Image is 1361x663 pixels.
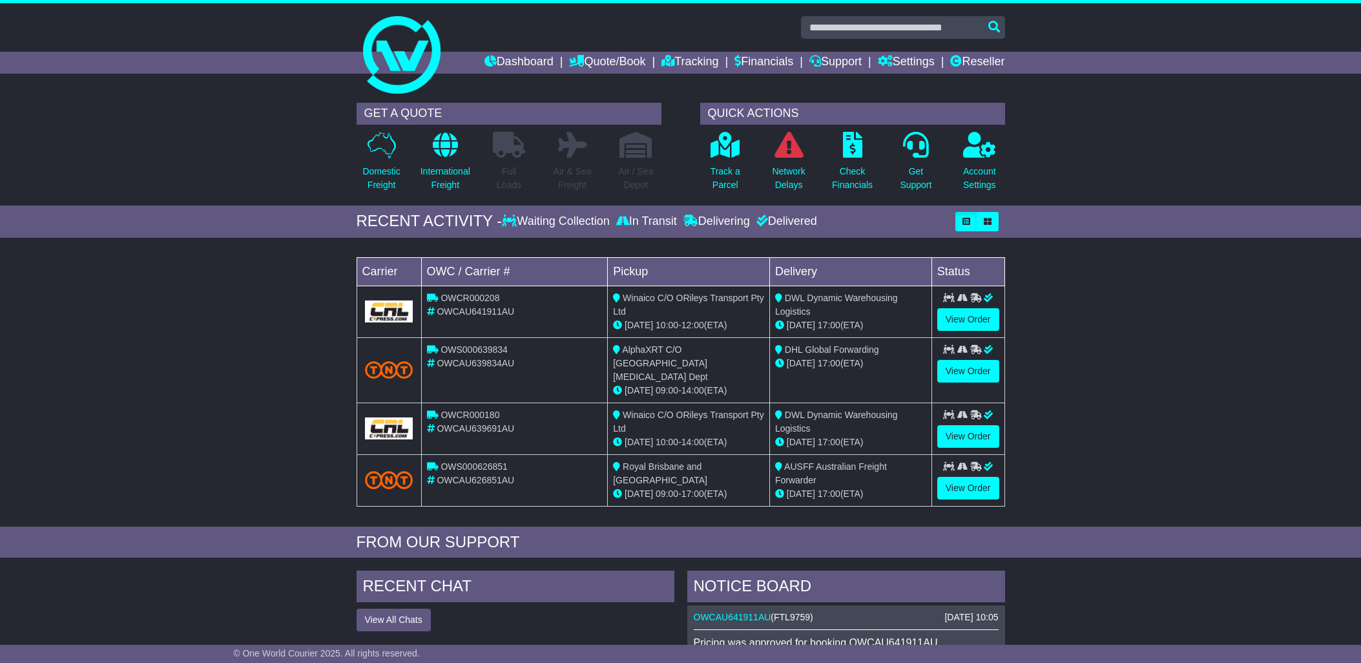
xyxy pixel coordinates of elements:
[437,475,514,485] span: OWCAU626851AU
[787,358,815,368] span: [DATE]
[357,609,431,631] button: View All Chats
[771,131,805,199] a: NetworkDelays
[775,293,898,317] span: DWL Dynamic Warehousing Logistics
[787,320,815,330] span: [DATE]
[687,571,1005,605] div: NOTICE BOARD
[365,300,413,322] img: GetCarrierServiceLogo
[493,165,525,192] p: Full Loads
[357,257,421,286] td: Carrier
[608,257,770,286] td: Pickup
[613,319,764,332] div: - (ETA)
[554,165,592,192] p: Air & Sea Freight
[656,437,678,447] span: 10:00
[694,612,771,622] a: OWCAU641911AU
[613,487,764,501] div: - (ETA)
[661,52,718,74] a: Tracking
[775,357,926,370] div: (ETA)
[625,489,653,499] span: [DATE]
[937,425,999,448] a: View Order
[365,361,413,379] img: TNT_Domestic.png
[613,215,680,229] div: In Transit
[899,131,932,199] a: GetSupport
[362,131,400,199] a: DomesticFreight
[362,165,400,192] p: Domestic Freight
[900,165,931,192] p: Get Support
[772,165,805,192] p: Network Delays
[441,344,508,355] span: OWS000639834
[569,52,645,74] a: Quote/Book
[437,358,514,368] span: OWCAU639834AU
[710,131,741,199] a: Track aParcel
[775,410,898,434] span: DWL Dynamic Warehousing Logistics
[694,637,999,649] p: Pricing was approved for booking OWCAU641911AU.
[681,320,704,330] span: 12:00
[421,257,608,286] td: OWC / Carrier #
[656,385,678,395] span: 09:00
[818,358,840,368] span: 17:00
[775,319,926,332] div: (ETA)
[656,320,678,330] span: 10:00
[613,384,764,397] div: - (ETA)
[681,489,704,499] span: 17:00
[878,52,935,74] a: Settings
[937,308,999,331] a: View Order
[831,131,873,199] a: CheckFinancials
[357,103,661,125] div: GET A QUOTE
[775,461,887,485] span: AUSFF Australian Freight Forwarder
[787,489,815,499] span: [DATE]
[613,461,707,485] span: Royal Brisbane and [GEOGRAPHIC_DATA]
[441,461,508,472] span: OWS000626851
[787,437,815,447] span: [DATE]
[625,385,653,395] span: [DATE]
[963,165,996,192] p: Account Settings
[613,436,764,449] div: - (ETA)
[502,215,612,229] div: Waiting Collection
[785,344,879,355] span: DHL Global Forwarding
[944,612,998,623] div: [DATE] 10:05
[681,385,704,395] span: 14:00
[774,612,810,622] span: FTL9759
[421,165,470,192] p: International Freight
[950,52,1004,74] a: Reseller
[681,437,704,447] span: 14:00
[441,293,499,303] span: OWCR000208
[700,103,1005,125] div: QUICK ACTIONS
[357,533,1005,552] div: FROM OUR SUPPORT
[233,648,420,658] span: © One World Courier 2025. All rights reserved.
[931,257,1004,286] td: Status
[937,477,999,500] a: View Order
[775,436,926,449] div: (ETA)
[365,417,413,439] img: GetCarrierServiceLogo
[437,306,514,317] span: OWCAU641911AU
[734,52,793,74] a: Financials
[818,320,840,330] span: 17:00
[619,165,654,192] p: Air / Sea Depot
[613,410,764,434] span: Winaico C/O ORileys Transport Pty Ltd
[937,360,999,383] a: View Order
[437,423,514,434] span: OWCAU639691AU
[809,52,862,74] a: Support
[818,489,840,499] span: 17:00
[711,165,740,192] p: Track a Parcel
[832,165,873,192] p: Check Financials
[420,131,471,199] a: InternationalFreight
[769,257,931,286] td: Delivery
[625,320,653,330] span: [DATE]
[775,487,926,501] div: (ETA)
[613,344,708,382] span: AlphaXRT C/O [GEOGRAPHIC_DATA] [MEDICAL_DATA] Dept
[625,437,653,447] span: [DATE]
[441,410,499,420] span: OWCR000180
[656,489,678,499] span: 09:00
[357,571,674,605] div: RECENT CHAT
[818,437,840,447] span: 17:00
[357,212,503,231] div: RECENT ACTIVITY -
[753,215,817,229] div: Delivered
[694,612,999,623] div: ( )
[365,471,413,489] img: TNT_Domestic.png
[613,293,764,317] span: Winaico C/O ORileys Transport Pty Ltd
[680,215,753,229] div: Delivering
[484,52,554,74] a: Dashboard
[962,131,997,199] a: AccountSettings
